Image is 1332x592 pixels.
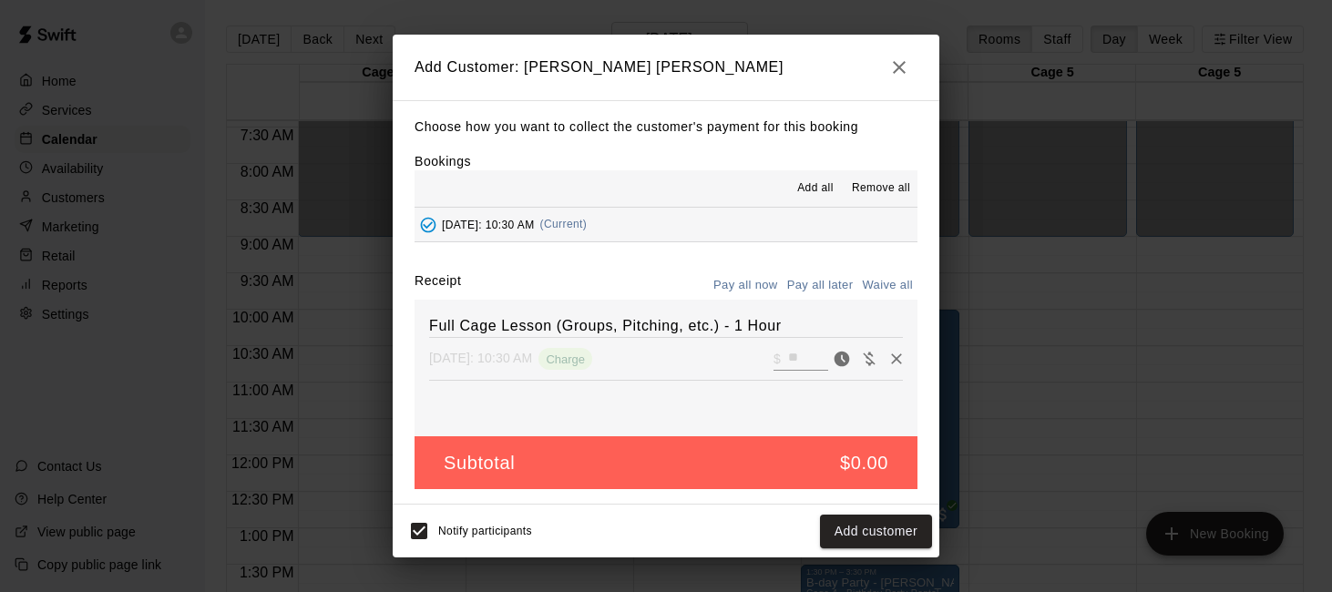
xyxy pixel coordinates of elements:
span: [DATE]: 10:30 AM [442,218,535,230]
button: Remove all [845,174,917,203]
span: Waive payment [856,350,883,365]
h6: Full Cage Lesson (Groups, Pitching, etc.) - 1 Hour [429,314,903,338]
p: [DATE]: 10:30 AM [429,349,532,367]
h2: Add Customer: [PERSON_NAME] [PERSON_NAME] [393,35,939,100]
label: Bookings [415,154,471,168]
p: Choose how you want to collect the customer's payment for this booking [415,116,917,138]
button: Waive all [857,271,917,300]
h5: $0.00 [840,451,888,475]
label: Receipt [415,271,461,300]
button: Add customer [820,515,932,548]
h5: Subtotal [444,451,515,475]
span: (Current) [540,218,588,230]
button: Pay all now [709,271,783,300]
button: Add all [786,174,845,203]
span: Remove all [852,179,910,198]
button: Added - Collect Payment [415,211,442,239]
span: Add all [797,179,834,198]
p: $ [774,350,781,368]
button: Remove [883,345,910,373]
span: Pay now [828,350,856,365]
span: Notify participants [438,526,532,538]
button: Pay all later [783,271,858,300]
button: Added - Collect Payment[DATE]: 10:30 AM(Current) [415,208,917,241]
